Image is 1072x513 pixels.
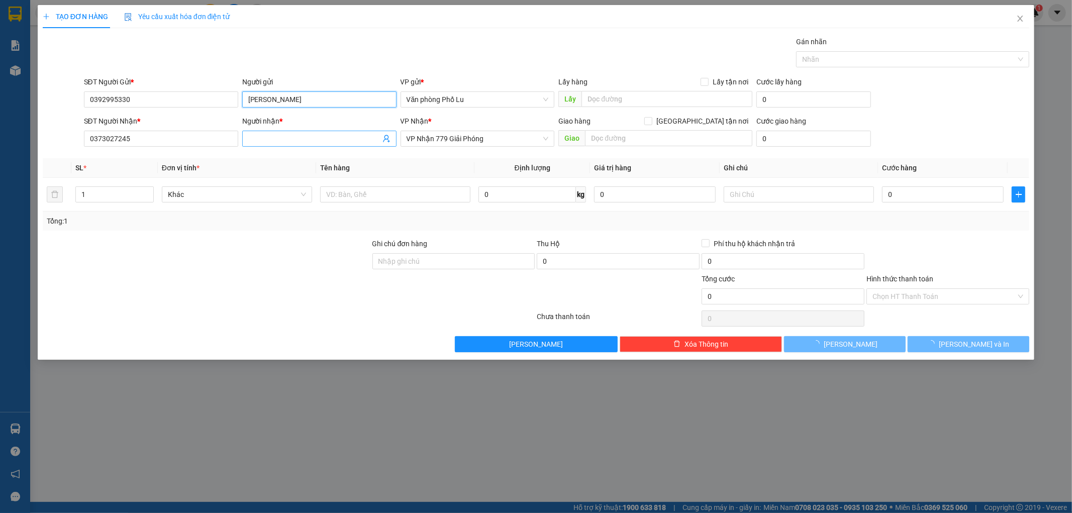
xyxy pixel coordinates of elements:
[84,76,238,87] div: SĐT Người Gửi
[162,164,200,172] span: Đơn vị tính
[320,186,470,202] input: VD: Bàn, Ghế
[1012,186,1025,202] button: plus
[124,13,132,21] img: icon
[558,78,588,86] span: Lấy hàng
[47,186,63,202] button: delete
[407,131,549,146] span: VP Nhận 779 Giải Phóng
[585,130,752,146] input: Dọc đường
[401,117,429,125] span: VP Nhận
[372,240,428,248] label: Ghi chú đơn hàng
[124,13,230,21] span: Yêu cầu xuất hóa đơn điện tử
[702,275,735,283] span: Tổng cước
[709,76,752,87] span: Lấy tận nơi
[1016,15,1024,23] span: close
[756,78,802,86] label: Cước lấy hàng
[515,164,550,172] span: Định lượng
[455,336,618,352] button: [PERSON_NAME]
[536,311,701,329] div: Chưa thanh toán
[594,164,631,172] span: Giá trị hàng
[576,186,586,202] span: kg
[372,253,535,269] input: Ghi chú đơn hàng
[594,186,716,202] input: 0
[882,164,917,172] span: Cước hàng
[537,240,560,248] span: Thu Hộ
[928,340,939,347] span: loading
[320,164,350,172] span: Tên hàng
[407,92,549,107] span: Văn phòng Phố Lu
[581,91,752,107] input: Dọc đường
[242,116,397,127] div: Người nhận
[558,91,581,107] span: Lấy
[242,76,397,87] div: Người gửi
[908,336,1029,352] button: [PERSON_NAME] và In
[652,116,752,127] span: [GEOGRAPHIC_DATA] tận nơi
[168,187,306,202] span: Khác
[673,340,680,348] span: delete
[47,216,414,227] div: Tổng: 1
[710,238,799,249] span: Phí thu hộ khách nhận trả
[824,339,878,350] span: [PERSON_NAME]
[813,340,824,347] span: loading
[43,13,108,21] span: TẠO ĐƠN HÀNG
[84,116,238,127] div: SĐT Người Nhận
[43,13,50,20] span: plus
[509,339,563,350] span: [PERSON_NAME]
[756,91,871,108] input: Cước lấy hàng
[558,130,585,146] span: Giao
[939,339,1009,350] span: [PERSON_NAME] và In
[401,76,555,87] div: VP gửi
[784,336,906,352] button: [PERSON_NAME]
[620,336,783,352] button: deleteXóa Thông tin
[685,339,728,350] span: Xóa Thông tin
[1012,190,1025,198] span: plus
[382,135,391,143] span: user-add
[720,158,878,178] th: Ghi chú
[796,38,827,46] label: Gán nhãn
[756,117,806,125] label: Cước giao hàng
[75,164,83,172] span: SL
[558,117,591,125] span: Giao hàng
[724,186,874,202] input: Ghi Chú
[756,131,871,147] input: Cước giao hàng
[1006,5,1034,33] button: Close
[866,275,933,283] label: Hình thức thanh toán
